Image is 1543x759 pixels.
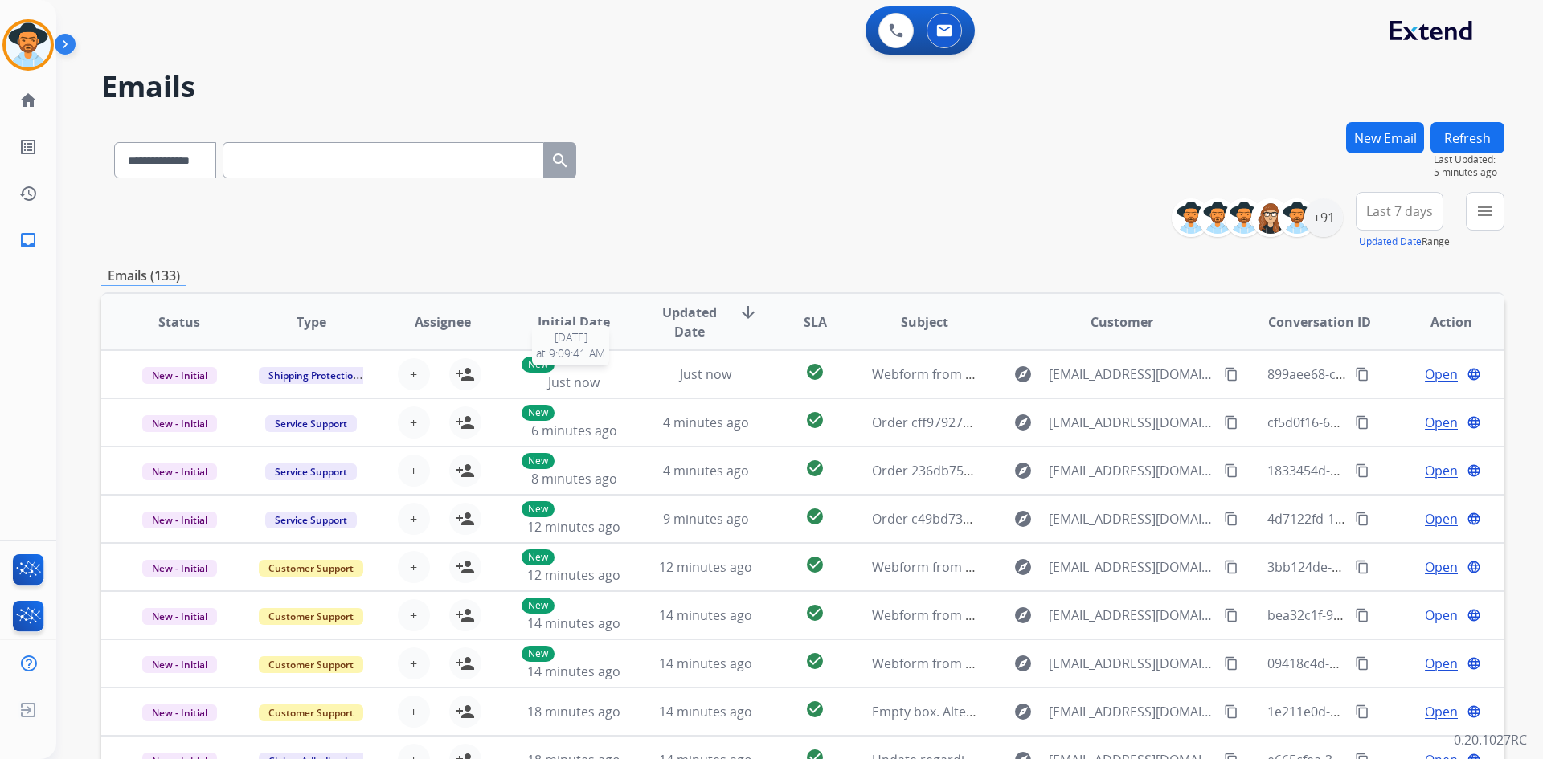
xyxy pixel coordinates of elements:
[659,558,752,576] span: 12 minutes ago
[456,654,475,673] mat-icon: person_add
[259,560,363,577] span: Customer Support
[659,606,752,624] span: 14 minutes ago
[1049,702,1214,721] span: [EMAIL_ADDRESS][DOMAIN_NAME]
[1224,512,1238,526] mat-icon: content_copy
[398,455,430,487] button: +
[259,608,363,625] span: Customer Support
[1049,461,1214,480] span: [EMAIL_ADDRESS][DOMAIN_NAME]
[1373,294,1504,350] th: Action
[536,329,605,345] span: [DATE]
[1355,656,1369,671] mat-icon: content_copy
[398,647,430,679] button: +
[872,510,1158,528] span: Order c49bd739-1618-4e23-9868-afb258ed3059
[101,71,1504,103] h2: Emails
[805,459,825,478] mat-icon: check_circle
[1454,730,1527,749] p: 0.20.1027RC
[1224,704,1238,719] mat-icon: content_copy
[1013,606,1033,625] mat-icon: explore
[1049,509,1214,528] span: [EMAIL_ADDRESS][DOMAIN_NAME]
[805,410,825,430] mat-icon: check_circle
[680,365,731,383] span: Just now
[1224,415,1238,430] mat-icon: content_copy
[1467,512,1481,526] mat-icon: language
[456,606,475,625] mat-icon: person_add
[1425,606,1458,625] span: Open
[1467,608,1481,622] mat-icon: language
[522,549,555,565] p: New
[398,599,430,631] button: +
[1049,654,1214,673] span: [EMAIL_ADDRESS][DOMAIN_NAME]
[527,663,620,680] span: 14 minutes ago
[410,365,417,384] span: +
[1224,608,1238,622] mat-icon: content_copy
[259,656,363,673] span: Customer Support
[805,362,825,382] mat-icon: check_circle
[1224,367,1238,382] mat-icon: content_copy
[805,651,825,671] mat-icon: check_circle
[805,555,825,574] mat-icon: check_circle
[527,518,620,536] span: 12 minutes ago
[1224,463,1238,478] mat-icon: content_copy
[1467,704,1481,719] mat-icon: language
[1013,654,1033,673] mat-icon: explore
[550,151,570,170] mat-icon: search
[410,606,417,625] span: +
[1049,606,1214,625] span: [EMAIL_ADDRESS][DOMAIN_NAME]
[659,655,752,672] span: 14 minutes ago
[18,231,38,250] mat-icon: inbox
[1267,414,1505,431] span: cf5d0f16-6eea-4800-9cc6-4c9c63940a91
[1013,365,1033,384] mat-icon: explore
[1366,208,1433,214] span: Last 7 days
[18,91,38,110] mat-icon: home
[1425,413,1458,432] span: Open
[1355,560,1369,574] mat-icon: content_copy
[1355,463,1369,478] mat-icon: content_copy
[1355,367,1369,382] mat-icon: content_copy
[805,507,825,526] mat-icon: check_circle
[1013,413,1033,432] mat-icon: explore
[1355,415,1369,430] mat-icon: content_copy
[1267,606,1512,624] span: bea32c1f-9da1-4e1a-9cca-d8354699596b
[456,413,475,432] mat-icon: person_add
[548,373,600,391] span: Just now
[1346,122,1424,153] button: New Email
[1355,704,1369,719] mat-icon: content_copy
[1355,512,1369,526] mat-icon: content_copy
[872,703,1104,720] span: Empty box. Alternator 2016 mazda cx5
[1359,235,1450,248] span: Range
[1267,365,1508,383] span: 899aee68-c609-4f58-b986-f9540873b0c1
[456,509,475,528] mat-icon: person_add
[527,566,620,584] span: 12 minutes ago
[456,365,475,384] mat-icon: person_add
[1356,192,1443,231] button: Last 7 days
[1434,166,1504,179] span: 5 minutes ago
[1425,557,1458,577] span: Open
[1224,656,1238,671] mat-icon: content_copy
[142,704,217,721] span: New - Initial
[536,345,605,361] span: at 9:09:41 AM
[398,503,430,535] button: +
[265,415,357,432] span: Service Support
[1425,365,1458,384] span: Open
[663,510,749,528] span: 9 minutes ago
[1267,703,1513,720] span: 1e211e0d-ab9d-45e3-85f7-5253c6521b3c
[6,22,51,67] img: avatar
[1355,608,1369,622] mat-icon: content_copy
[410,654,417,673] span: +
[1467,367,1481,382] mat-icon: language
[1425,461,1458,480] span: Open
[265,463,357,480] span: Service Support
[531,422,617,439] span: 6 minutes ago
[522,646,555,662] p: New
[410,702,417,721] span: +
[1013,461,1033,480] mat-icon: explore
[297,312,326,332] span: Type
[142,560,217,577] span: New - Initial
[158,312,200,332] span: Status
[1224,560,1238,574] mat-icon: content_copy
[1434,153,1504,166] span: Last Updated:
[456,461,475,480] mat-icon: person_add
[739,303,758,322] mat-icon: arrow_downward
[410,413,417,432] span: +
[1467,415,1481,430] mat-icon: language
